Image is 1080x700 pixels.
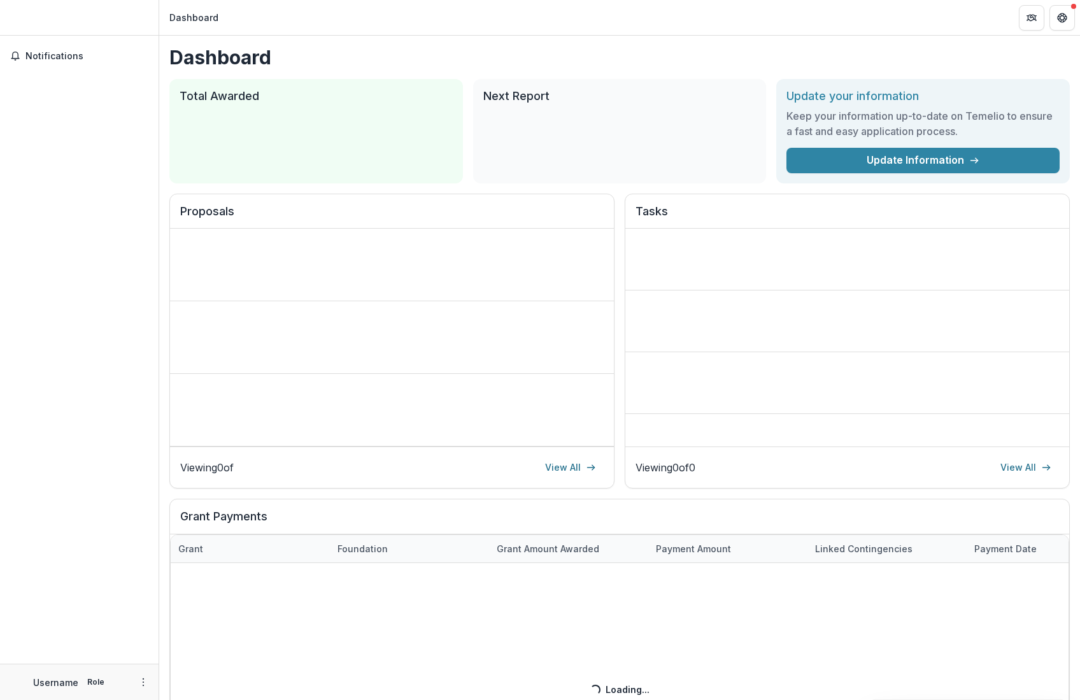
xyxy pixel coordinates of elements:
p: Role [83,676,108,688]
h2: Next Report [483,89,757,103]
a: Update Information [786,148,1060,173]
h2: Update your information [786,89,1060,103]
h3: Keep your information up-to-date on Temelio to ensure a fast and easy application process. [786,108,1060,139]
p: Viewing 0 of [180,460,234,475]
a: View All [993,457,1059,478]
h1: Dashboard [169,46,1070,69]
button: Get Help [1049,5,1075,31]
button: More [136,675,151,690]
p: Viewing 0 of 0 [636,460,695,475]
button: Partners [1019,5,1044,31]
div: Dashboard [169,11,218,24]
h2: Proposals [180,204,604,229]
h2: Tasks [636,204,1059,229]
a: View All [537,457,604,478]
p: Username [33,676,78,689]
h2: Total Awarded [180,89,453,103]
nav: breadcrumb [164,8,224,27]
button: Notifications [5,46,153,66]
span: Notifications [25,51,148,62]
h2: Grant Payments [180,510,1059,534]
